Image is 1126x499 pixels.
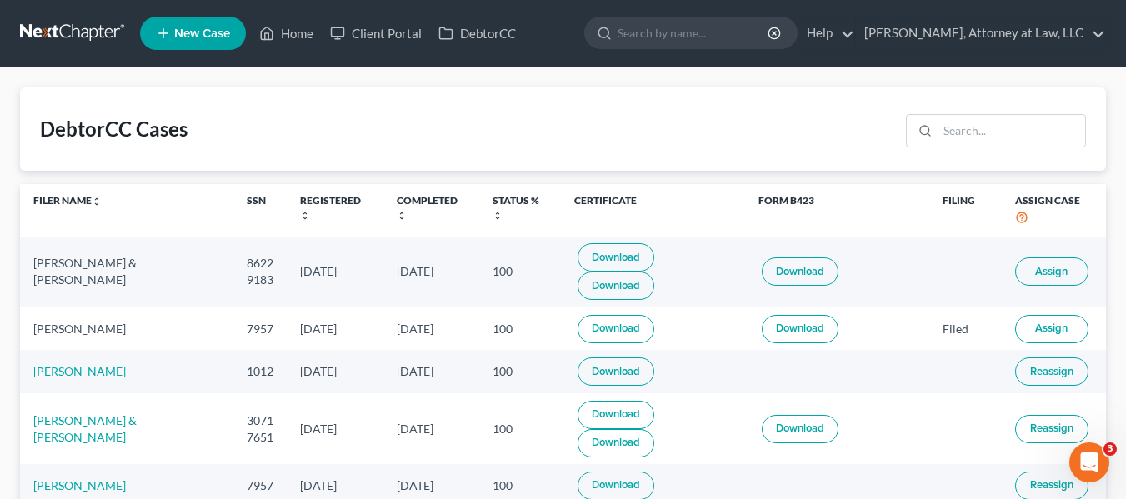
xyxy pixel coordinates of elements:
i: unfold_more [92,197,102,207]
input: Search... [938,115,1085,147]
td: [DATE] [287,350,383,392]
td: [DATE] [287,237,383,307]
div: 7957 [247,477,273,494]
a: Status %unfold_more [493,194,539,221]
th: Form B423 [745,184,929,237]
a: Download [578,315,654,343]
a: Help [798,18,854,48]
td: 100 [479,237,560,307]
a: Filer Nameunfold_more [33,194,102,207]
th: SSN [233,184,287,237]
iframe: Intercom live chat [1069,442,1109,482]
i: unfold_more [493,211,503,221]
a: Registeredunfold_more [300,194,361,221]
a: [PERSON_NAME] [33,364,126,378]
td: 100 [479,350,560,392]
th: Filing [929,184,1002,237]
a: [PERSON_NAME] [33,478,126,492]
a: Download [578,357,654,386]
a: Download [578,401,654,429]
span: 3 [1103,442,1117,456]
a: Download [578,272,654,300]
button: Assign [1015,257,1088,286]
span: Assign [1035,322,1068,335]
div: 8622 [247,255,273,272]
a: Client Portal [322,18,430,48]
div: 1012 [247,363,273,380]
div: 9183 [247,272,273,288]
td: 100 [479,393,560,464]
input: Search by name... [618,17,770,48]
button: Reassign [1015,357,1088,386]
th: Certificate [561,184,745,237]
th: Assign Case [1002,184,1106,237]
button: Reassign [1015,415,1088,443]
div: DebtorCC Cases [40,116,188,142]
span: Reassign [1030,422,1073,435]
td: [DATE] [287,393,383,464]
td: [DATE] [383,393,480,464]
a: [PERSON_NAME] & [PERSON_NAME] [33,413,137,444]
a: Download [762,415,838,443]
div: 3071 [247,412,273,429]
span: New Case [174,27,230,40]
div: 7651 [247,429,273,446]
i: unfold_more [397,211,407,221]
a: Download [578,243,654,272]
a: Download [762,315,838,343]
td: [DATE] [383,307,480,350]
div: Filed [943,321,988,337]
td: [DATE] [383,237,480,307]
div: 7957 [247,321,273,337]
span: Assign [1035,265,1068,278]
a: Home [251,18,322,48]
i: unfold_more [300,211,310,221]
a: Download [578,429,654,457]
span: Reassign [1030,365,1073,378]
a: [PERSON_NAME], Attorney at Law, LLC [856,18,1105,48]
td: [DATE] [287,307,383,350]
span: Reassign [1030,478,1073,492]
div: [PERSON_NAME] & [PERSON_NAME] [33,255,220,288]
td: 100 [479,307,560,350]
div: [PERSON_NAME] [33,321,220,337]
td: [DATE] [383,350,480,392]
a: DebtorCC [430,18,524,48]
a: Completedunfold_more [397,194,458,221]
button: Assign [1015,315,1088,343]
a: Download [762,257,838,286]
